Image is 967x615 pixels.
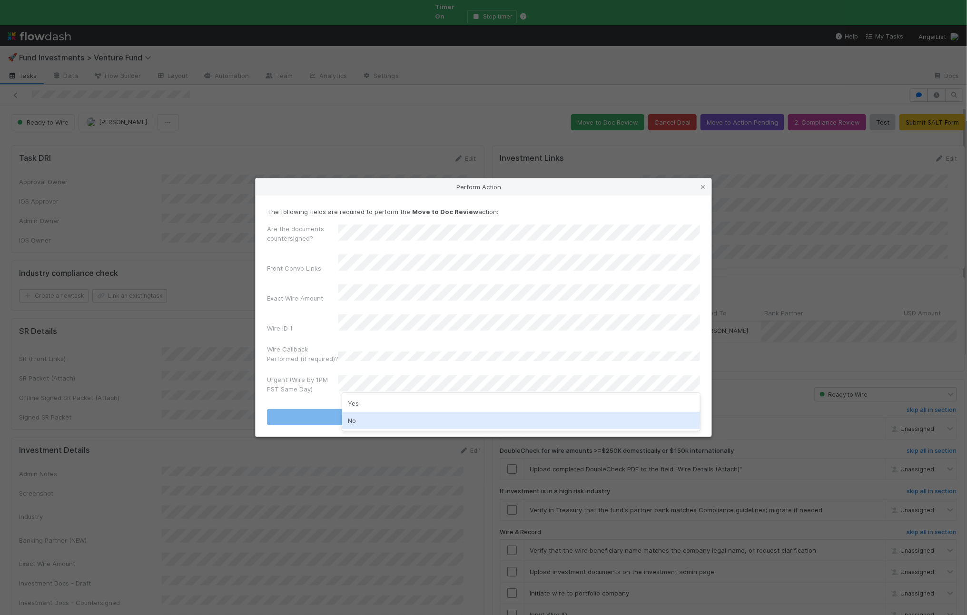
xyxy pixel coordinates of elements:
label: Exact Wire Amount [267,293,323,303]
label: Wire ID 1 [267,323,293,333]
button: Move to Doc Review [267,409,700,425]
label: Wire Callback Performed (if required)? [267,344,338,363]
div: Yes [342,395,700,412]
div: No [342,412,700,429]
label: Front Convo Links [267,264,321,273]
strong: Move to Doc Review [412,208,478,215]
p: The following fields are required to perform the action: [267,207,700,216]
div: Perform Action [256,178,711,195]
label: Urgent (Wire by 1PM PST Same Day) [267,375,338,394]
label: Are the documents countersigned? [267,224,338,243]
